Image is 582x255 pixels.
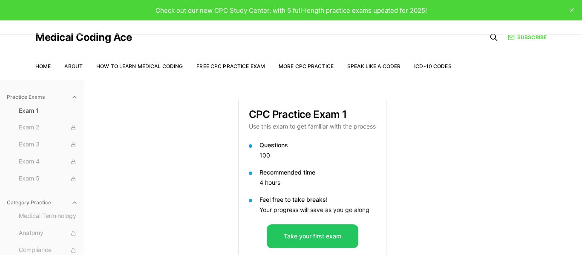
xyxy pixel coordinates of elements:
[259,206,376,214] p: Your progress will save as you go along
[249,122,376,131] p: Use this exam to get familiar with the process
[15,226,81,240] button: Anatomy
[414,63,451,69] a: ICD-10 Codes
[565,3,579,17] button: close
[259,141,376,149] p: Questions
[19,123,78,132] span: Exam 2
[64,63,83,69] a: About
[196,63,265,69] a: Free CPC Practice Exam
[15,121,81,135] button: Exam 2
[15,209,81,223] button: Medical Terminology
[279,63,334,69] a: More CPC Practice
[259,178,376,187] p: 4 hours
[3,196,81,209] button: Category Practice
[3,90,81,104] button: Practice Exams
[259,151,376,160] p: 100
[35,63,51,69] a: Home
[19,212,78,221] span: Medical Terminology
[19,157,78,166] span: Exam 4
[19,140,78,149] span: Exam 3
[19,246,78,255] span: Compliance
[267,224,358,248] button: Take your first exam
[19,229,78,238] span: Anatomy
[15,155,81,169] button: Exam 4
[35,32,132,43] a: Medical Coding Ace
[19,174,78,183] span: Exam 5
[259,195,376,204] p: Feel free to take breaks!
[249,109,376,120] h3: CPC Practice Exam 1
[156,6,427,14] span: Check out our new CPC Study Center, with 5 full-length practice exams updated for 2025!
[19,106,78,115] span: Exam 1
[508,34,547,41] a: Subscribe
[347,63,400,69] a: Speak Like a Coder
[259,168,376,177] p: Recommended time
[15,104,81,117] button: Exam 1
[15,172,81,186] button: Exam 5
[15,138,81,152] button: Exam 3
[96,63,183,69] a: How to Learn Medical Coding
